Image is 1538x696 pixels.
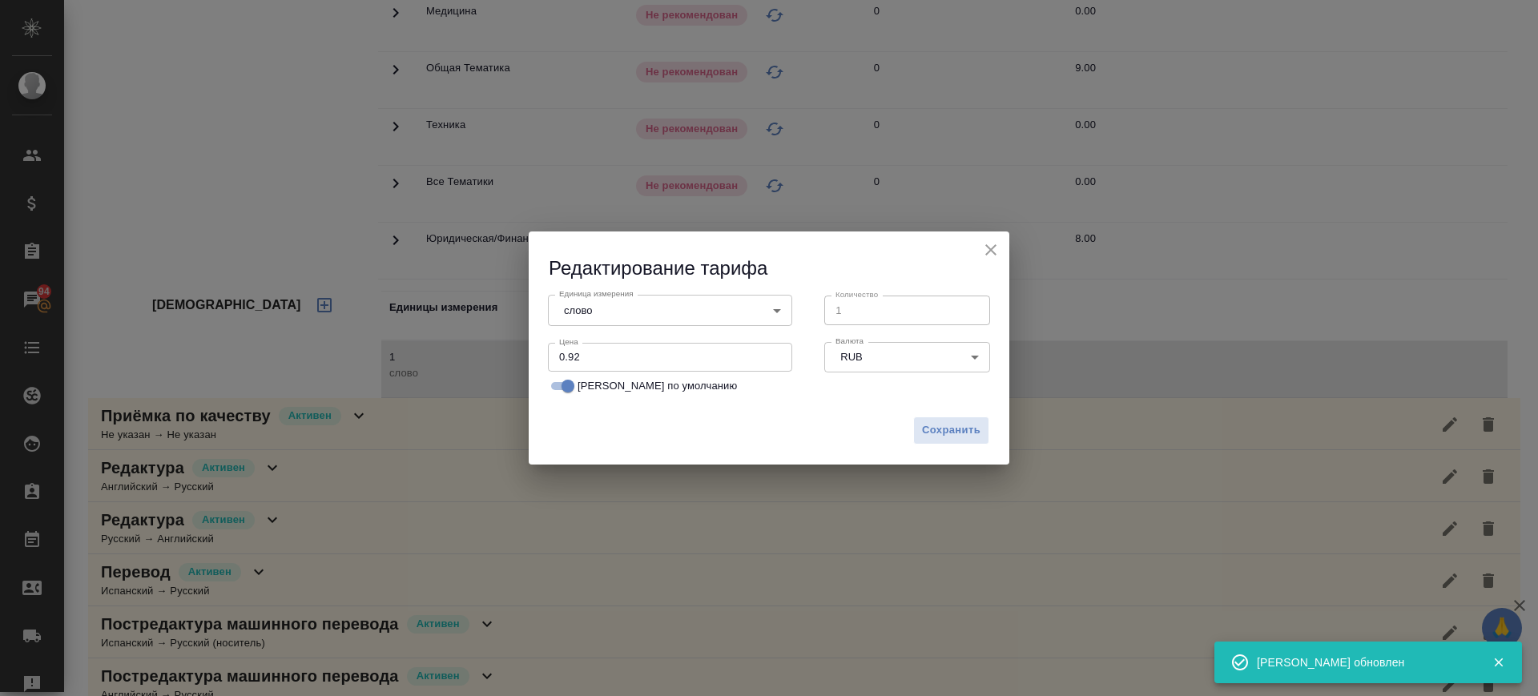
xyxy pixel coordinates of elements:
[913,416,989,445] button: Сохранить
[549,257,767,279] span: Редактирование тарифа
[548,295,792,325] div: слово
[559,304,597,317] button: слово
[1482,655,1515,670] button: Закрыть
[824,342,990,372] div: RUB
[835,350,867,364] button: RUB
[578,378,737,394] span: [PERSON_NAME] по умолчанию
[1257,654,1468,670] div: [PERSON_NAME] обновлен
[922,421,980,440] span: Сохранить
[979,238,1003,262] button: close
